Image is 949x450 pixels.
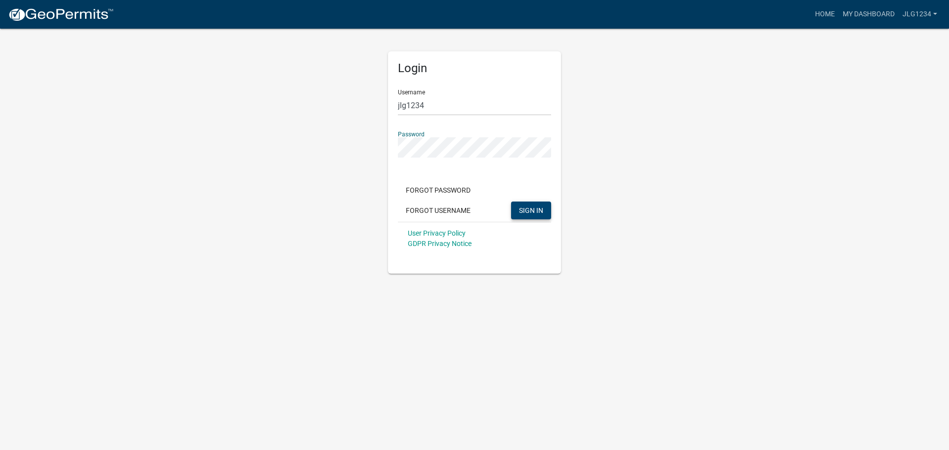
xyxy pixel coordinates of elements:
[398,61,551,76] h5: Login
[398,181,478,199] button: Forgot Password
[408,229,466,237] a: User Privacy Policy
[519,206,543,214] span: SIGN IN
[811,5,839,24] a: Home
[839,5,899,24] a: My Dashboard
[899,5,941,24] a: jlg1234
[398,202,478,219] button: Forgot Username
[511,202,551,219] button: SIGN IN
[408,240,472,247] a: GDPR Privacy Notice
